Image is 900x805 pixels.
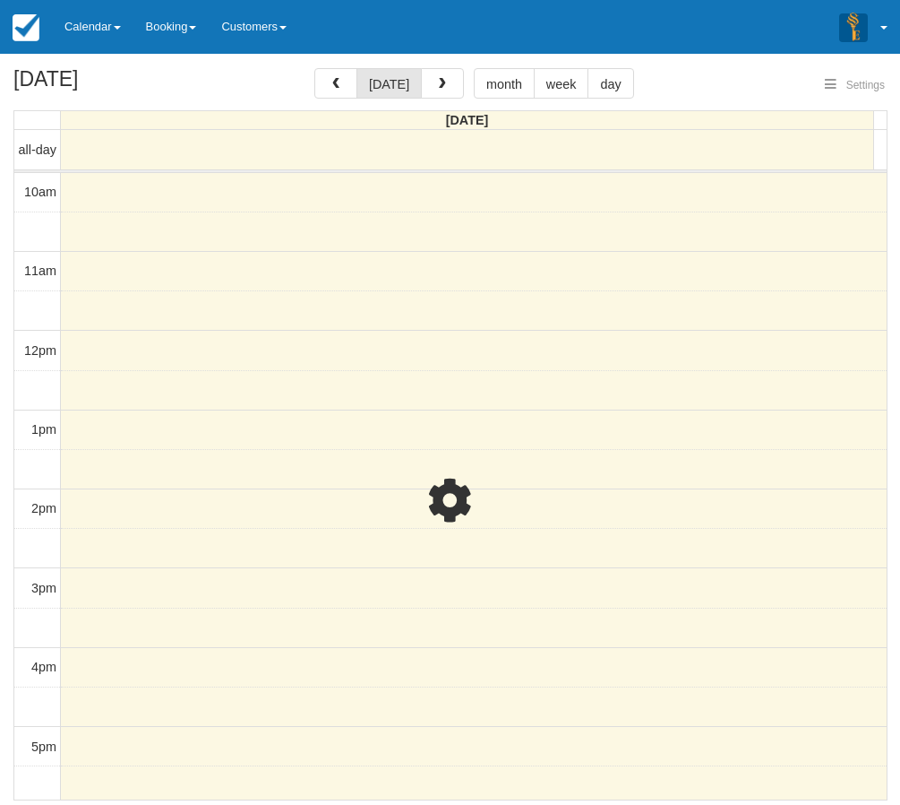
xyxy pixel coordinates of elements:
[31,422,56,437] span: 1pm
[19,143,56,157] span: all-day
[13,14,39,41] img: checkfront-main-nav-mini-logo.png
[31,581,56,595] span: 3pm
[356,68,422,99] button: [DATE]
[846,79,885,91] span: Settings
[474,68,535,99] button: month
[446,113,489,127] span: [DATE]
[31,501,56,515] span: 2pm
[814,73,896,99] button: Settings
[24,264,56,278] span: 11am
[24,185,56,199] span: 10am
[24,343,56,358] span: 12pm
[31,740,56,754] span: 5pm
[839,13,868,41] img: A3
[587,68,633,99] button: day
[31,660,56,674] span: 4pm
[534,68,589,99] button: week
[13,68,240,101] h2: [DATE]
